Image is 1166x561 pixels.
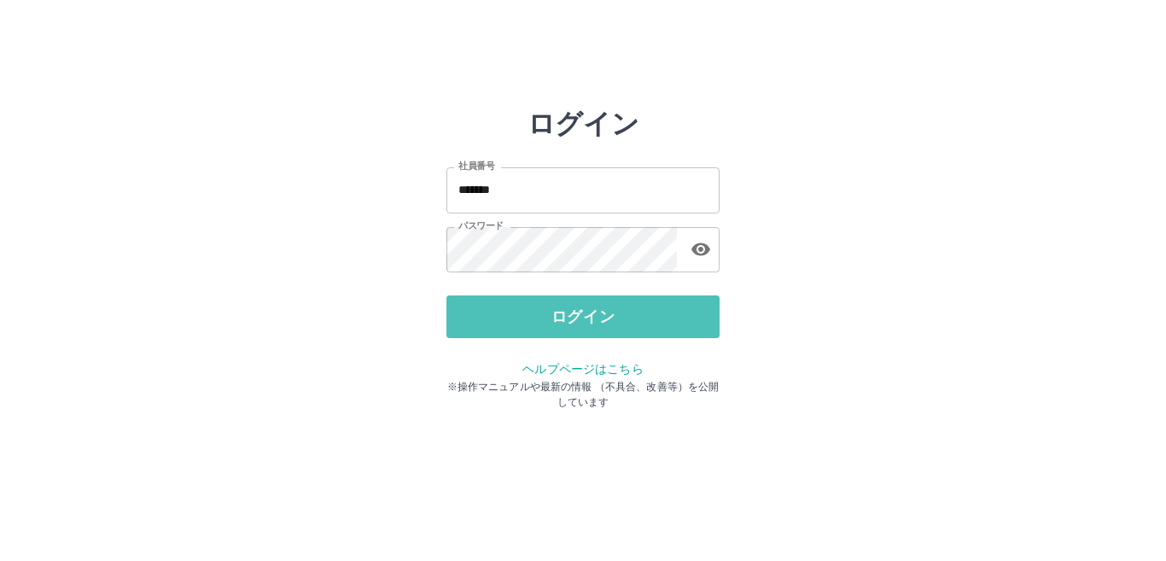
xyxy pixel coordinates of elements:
[528,108,639,140] h2: ログイン
[458,160,494,172] label: 社員番号
[458,219,504,232] label: パスワード
[522,362,643,376] a: ヘルプページはこちら
[446,379,720,410] p: ※操作マニュアルや最新の情報 （不具合、改善等）を公開しています
[446,295,720,338] button: ログイン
